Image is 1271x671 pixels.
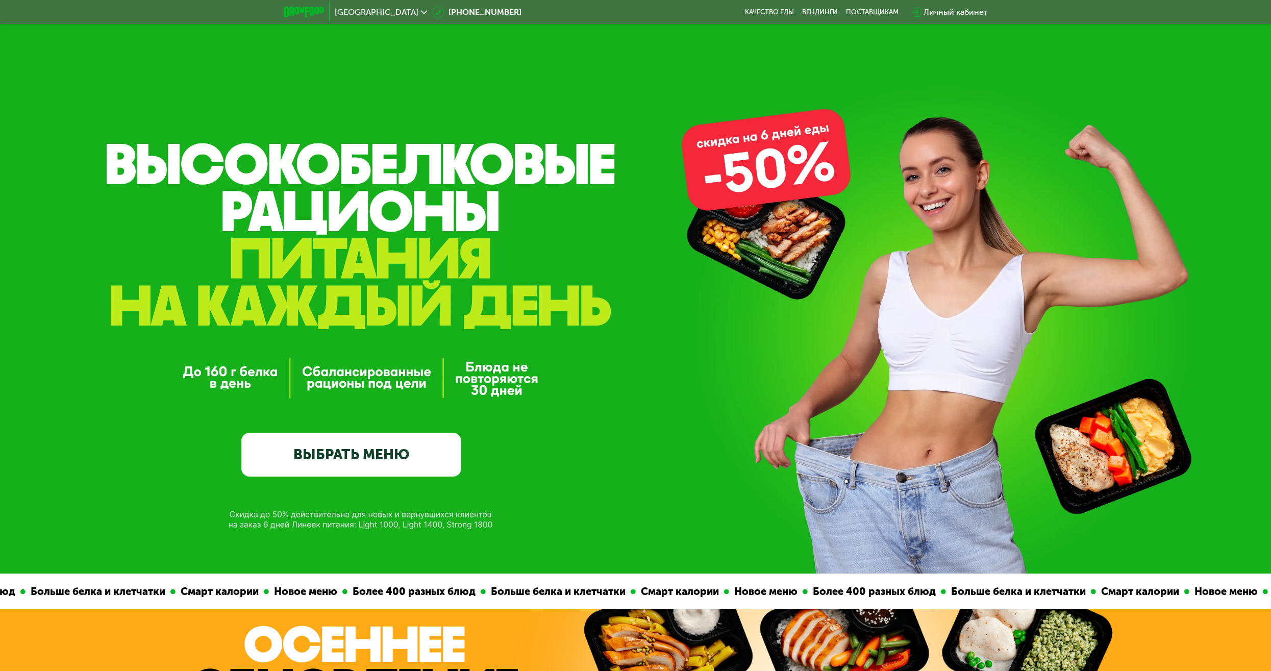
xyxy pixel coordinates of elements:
[1095,584,1184,600] div: Смарт калории
[729,584,802,600] div: Новое меню
[635,584,724,600] div: Смарт калории
[335,8,418,16] span: [GEOGRAPHIC_DATA]
[846,8,899,16] div: поставщикам
[25,584,170,600] div: Больше белка и клетчатки
[241,433,461,477] a: ВЫБРАТЬ МЕНЮ
[802,8,838,16] a: Вендинги
[1189,584,1262,600] div: Новое меню
[268,584,342,600] div: Новое меню
[485,584,630,600] div: Больше белка и клетчатки
[175,584,263,600] div: Смарт калории
[432,6,521,18] a: [PHONE_NUMBER]
[807,584,940,600] div: Более 400 разных блюд
[347,584,480,600] div: Более 400 разных блюд
[945,584,1090,600] div: Больше белка и клетчатки
[924,6,988,18] div: Личный кабинет
[745,8,794,16] a: Качество еды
